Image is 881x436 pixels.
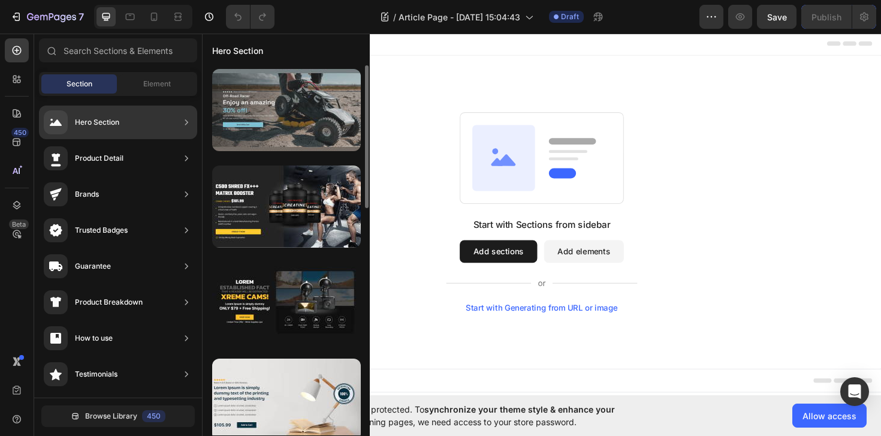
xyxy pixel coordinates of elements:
input: Search Sections & Elements [39,38,197,62]
span: Allow access [802,410,856,422]
button: Add elements [362,220,446,244]
div: Publish [811,11,841,23]
div: Testimonials [75,368,117,380]
div: Product Breakdown [75,296,143,308]
button: 7 [5,5,89,29]
p: 7 [79,10,84,24]
button: Browse Library450 [41,405,195,427]
div: Product Detail [75,152,123,164]
div: Undo/Redo [226,5,274,29]
div: Guarantee [75,260,111,272]
span: Section [67,79,92,89]
button: Allow access [792,404,867,428]
div: 450 [11,128,29,137]
div: Open Intercom Messenger [840,377,869,406]
span: Draft [561,11,579,22]
span: / [393,11,396,23]
span: Article Page - [DATE] 15:04:43 [399,11,520,23]
span: Save [767,12,787,22]
span: Your page is password protected. To when designing pages, we need access to your store password. [279,403,662,428]
div: Start with Generating from URL or image [279,287,441,297]
button: Add sections [273,220,355,244]
iframe: Design area [202,32,881,396]
div: Beta [9,219,29,229]
div: How to use [75,332,113,344]
div: 450 [142,410,165,422]
div: Start with Sections from sidebar [287,196,432,211]
span: Element [143,79,171,89]
div: Trusted Badges [75,224,128,236]
span: synchronize your theme style & enhance your experience [279,404,615,427]
button: Save [757,5,796,29]
span: Browse Library [85,411,137,422]
button: Publish [801,5,852,29]
div: Hero Section [75,116,119,128]
div: Brands [75,188,99,200]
